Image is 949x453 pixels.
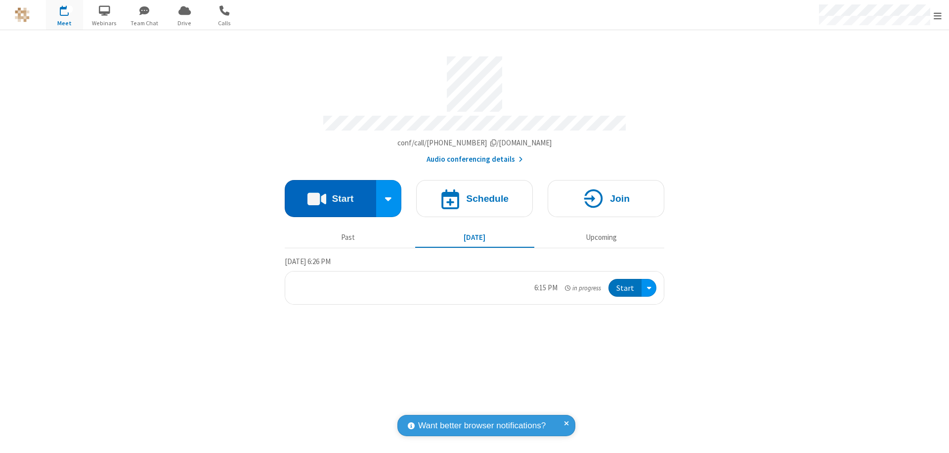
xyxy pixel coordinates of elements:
[397,137,552,149] button: Copy my meeting room linkCopy my meeting room link
[466,194,509,203] h4: Schedule
[418,419,546,432] span: Want better browser notifications?
[642,279,656,297] div: Open menu
[415,228,534,247] button: [DATE]
[610,194,630,203] h4: Join
[289,228,408,247] button: Past
[608,279,642,297] button: Start
[285,49,664,165] section: Account details
[285,180,376,217] button: Start
[397,138,552,147] span: Copy my meeting room link
[285,257,331,266] span: [DATE] 6:26 PM
[548,180,664,217] button: Join
[534,282,558,294] div: 6:15 PM
[86,19,123,28] span: Webinars
[565,283,601,293] em: in progress
[332,194,353,203] h4: Start
[376,180,402,217] div: Start conference options
[206,19,243,28] span: Calls
[416,180,533,217] button: Schedule
[67,5,73,13] div: 1
[126,19,163,28] span: Team Chat
[15,7,30,22] img: QA Selenium DO NOT DELETE OR CHANGE
[166,19,203,28] span: Drive
[542,228,661,247] button: Upcoming
[427,154,523,165] button: Audio conferencing details
[285,256,664,305] section: Today's Meetings
[46,19,83,28] span: Meet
